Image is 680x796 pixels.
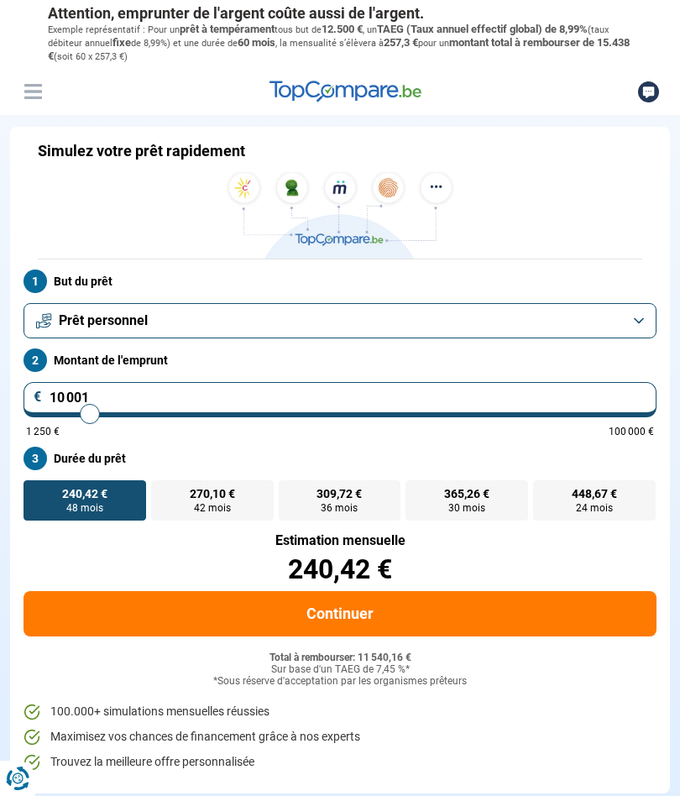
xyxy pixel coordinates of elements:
li: 100.000+ simulations mensuelles réussies [24,704,656,720]
span: 240,42 € [62,488,107,500]
span: 309,72 € [316,488,362,500]
div: Estimation mensuelle [24,534,656,547]
span: montant total à rembourser de 15.438 € [48,36,630,62]
span: 24 mois [576,503,613,513]
span: 448,67 € [572,488,617,500]
span: 257,3 € [384,36,418,49]
li: Trouvez la meilleure offre personnalisée [24,754,656,771]
button: Prêt personnel [24,303,656,338]
span: prêt à tempérament [180,23,275,35]
li: Maximisez vos chances de financement grâce à nos experts [24,729,656,746]
p: Attention, emprunter de l'argent coûte aussi de l'argent. [48,4,632,23]
span: 1 250 € [26,427,60,437]
img: TopCompare [269,81,421,102]
span: 42 mois [194,503,231,513]
span: 48 mois [66,503,103,513]
span: Prêt personnel [59,312,148,330]
img: TopCompare.be [222,172,458,259]
span: 100 000 € [609,427,654,437]
label: Montant de l'emprunt [24,348,656,372]
button: Continuer [24,591,656,636]
div: Sur base d'un TAEG de 7,45 %* [24,664,656,676]
span: 30 mois [448,503,485,513]
div: Total à rembourser: 11 540,16 € [24,652,656,664]
div: *Sous réserve d'acceptation par les organismes prêteurs [24,676,656,688]
label: But du prêt [24,270,656,293]
span: 12.500 € [322,23,363,35]
label: Durée du prêt [24,447,656,470]
span: 60 mois [238,36,275,49]
span: € [34,390,42,404]
span: 270,10 € [190,488,235,500]
span: 36 mois [321,503,358,513]
div: 240,42 € [24,556,656,583]
h1: Simulez votre prêt rapidement [38,142,245,160]
span: TAEG (Taux annuel effectif global) de 8,99% [377,23,588,35]
span: 365,26 € [444,488,489,500]
p: Exemple représentatif : Pour un tous but de , un (taux débiteur annuel de 8,99%) et une durée de ... [48,23,632,64]
span: fixe [112,36,131,49]
button: Menu [20,79,45,104]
